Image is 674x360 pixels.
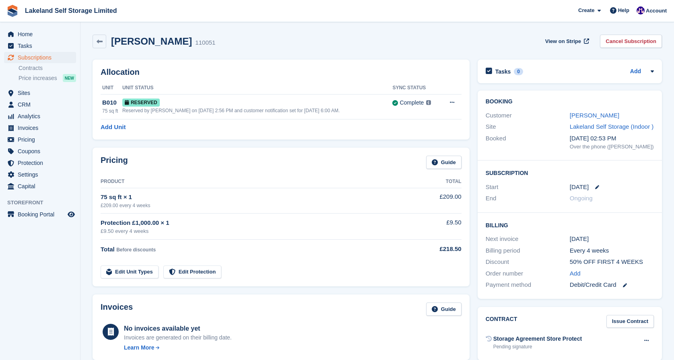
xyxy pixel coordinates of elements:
img: stora-icon-8386f47178a22dfd0bd8f6a31ec36ba5ce8667c1dd55bd0f319d3a0aa187defe.svg [6,5,19,17]
h2: Pricing [101,156,128,169]
th: Unit Status [122,82,393,95]
a: Add [630,67,641,76]
a: Cancel Subscription [600,35,662,48]
div: Pending signature [493,343,582,350]
span: Protection [18,157,66,169]
div: Over the phone ([PERSON_NAME]) [570,143,654,151]
div: 50% OFF FIRST 4 WEEKS [570,257,654,267]
a: menu [4,157,76,169]
div: Site [486,122,570,132]
div: Payment method [486,280,570,290]
div: End [486,194,570,203]
a: menu [4,52,76,63]
span: Price increases [19,74,57,82]
div: Learn More [124,344,154,352]
a: menu [4,181,76,192]
span: Ongoing [570,195,593,202]
div: £209.00 every 4 weeks [101,202,406,209]
a: Guide [426,156,462,169]
div: 0 [514,68,523,75]
div: [DATE] [570,235,654,244]
div: NEW [63,74,76,82]
a: Edit Unit Types [101,265,159,279]
a: Contracts [19,64,76,72]
span: Analytics [18,111,66,122]
span: Settings [18,169,66,180]
h2: Booking [486,99,654,105]
a: Edit Protection [163,265,221,279]
a: Guide [426,302,462,316]
div: £9.50 every 4 weeks [101,227,406,235]
td: £9.50 [406,214,461,240]
a: Add [570,269,581,278]
div: 75 sq ft × 1 [101,193,406,202]
div: Invoices are generated on their billing date. [124,333,232,342]
div: Discount [486,257,570,267]
a: Lakeland Self Storage (Indoor ) [570,123,653,130]
a: menu [4,134,76,145]
div: Billing period [486,246,570,255]
div: Debit/Credit Card [570,280,654,290]
span: Invoices [18,122,66,134]
span: Pricing [18,134,66,145]
a: Preview store [66,210,76,219]
span: Booking Portal [18,209,66,220]
span: Sites [18,87,66,99]
h2: Invoices [101,302,133,316]
a: menu [4,40,76,51]
a: menu [4,99,76,110]
td: £209.00 [406,188,461,213]
span: Capital [18,181,66,192]
a: menu [4,87,76,99]
img: Nick Aynsley [637,6,645,14]
a: Lakeland Self Storage Limited [22,4,120,17]
a: [PERSON_NAME] [570,112,619,119]
h2: [PERSON_NAME] [111,36,192,47]
span: Account [646,7,667,15]
a: menu [4,122,76,134]
h2: Subscription [486,169,654,177]
div: [DATE] 02:53 PM [570,134,654,143]
span: Create [578,6,594,14]
span: View on Stripe [545,37,581,45]
div: Customer [486,111,570,120]
div: B010 [102,98,122,107]
span: Before discounts [116,247,156,253]
a: Issue Contract [606,315,654,328]
h2: Contract [486,315,517,328]
img: icon-info-grey-7440780725fd019a000dd9b08b2336e03edf1995a4989e88bcd33f0948082b44.svg [426,100,431,105]
a: menu [4,146,76,157]
div: Reserved by [PERSON_NAME] on [DATE] 2:56 PM and customer notification set for [DATE] 6:00 AM. [122,107,393,114]
div: No invoices available yet [124,324,232,333]
div: Order number [486,269,570,278]
div: Protection £1,000.00 × 1 [101,218,406,228]
a: menu [4,29,76,40]
div: 110051 [195,38,215,47]
div: Every 4 weeks [570,246,654,255]
th: Product [101,175,406,188]
div: Next invoice [486,235,570,244]
span: Tasks [18,40,66,51]
h2: Tasks [495,68,511,75]
th: Total [406,175,461,188]
div: Start [486,183,570,192]
a: Price increases NEW [19,74,76,82]
span: Help [618,6,629,14]
span: Home [18,29,66,40]
div: Complete [400,99,424,107]
span: Reserved [122,99,160,107]
div: £218.50 [406,245,461,254]
h2: Billing [486,221,654,229]
th: Unit [101,82,122,95]
time: 2025-09-29 00:00:00 UTC [570,183,589,192]
a: Add Unit [101,123,126,132]
a: Learn More [124,344,232,352]
span: CRM [18,99,66,110]
a: View on Stripe [542,35,591,48]
span: Storefront [7,199,80,207]
a: menu [4,111,76,122]
span: Subscriptions [18,52,66,63]
th: Sync Status [392,82,440,95]
a: menu [4,169,76,180]
span: Total [101,246,115,253]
